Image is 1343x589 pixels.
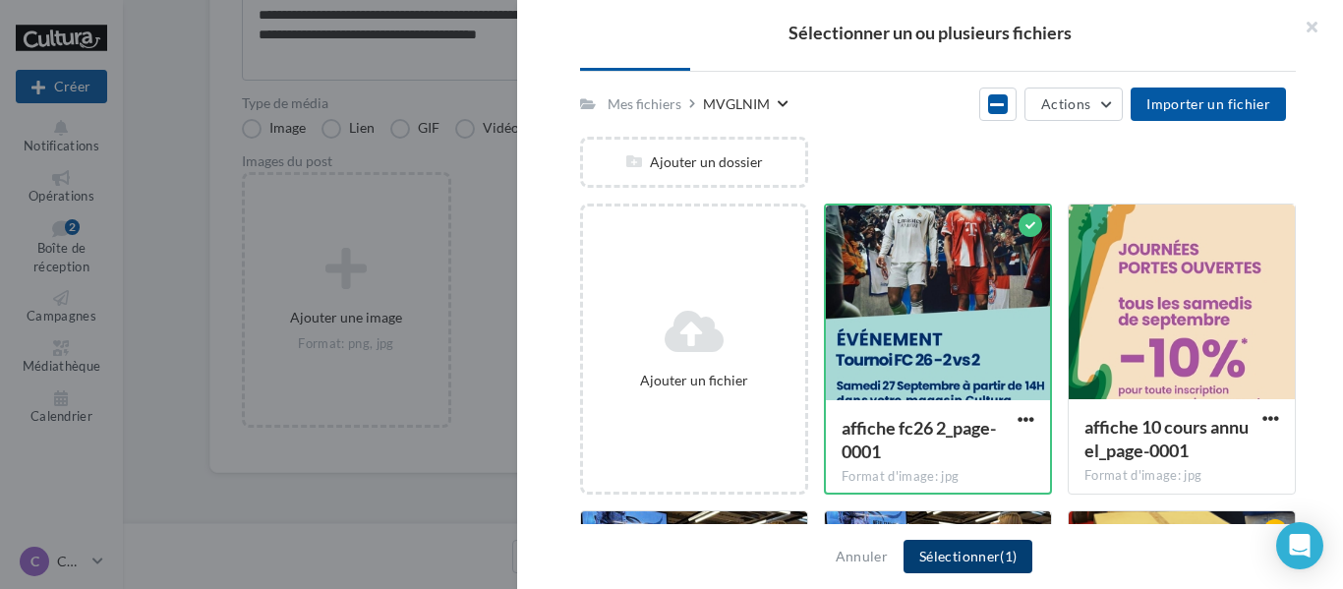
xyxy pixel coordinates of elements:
span: affiche fc26 2_page-0001 [842,417,996,462]
span: affiche 10 cours annuel_page-0001 [1084,416,1249,461]
div: Ajouter un fichier [591,371,797,390]
button: Annuler [828,545,896,568]
div: Open Intercom Messenger [1276,522,1323,569]
span: (1) [1000,548,1017,564]
span: Importer un fichier [1146,95,1270,112]
span: Actions [1041,95,1090,112]
div: Format d'image: jpg [842,468,1034,486]
button: Actions [1024,88,1123,121]
div: Mes fichiers [608,94,681,114]
button: Sélectionner(1) [904,540,1032,573]
h2: Sélectionner un ou plusieurs fichiers [549,24,1312,41]
div: MVGLNIM [703,94,770,114]
div: Ajouter un dossier [583,152,805,172]
div: Format d'image: jpg [1084,467,1279,485]
button: Importer un fichier [1131,88,1286,121]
